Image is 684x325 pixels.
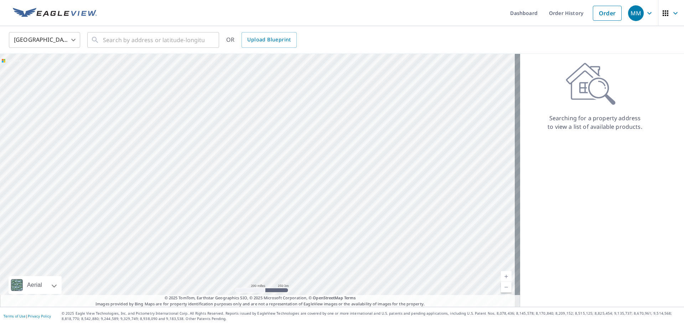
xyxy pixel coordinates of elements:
[242,32,296,48] a: Upload Blueprint
[165,295,356,301] span: © 2025 TomTom, Earthstar Geographics SIO, © 2025 Microsoft Corporation, ©
[25,276,44,294] div: Aerial
[13,8,97,19] img: EV Logo
[501,282,512,293] a: Current Level 5, Zoom Out
[9,30,80,50] div: [GEOGRAPHIC_DATA]
[9,276,62,294] div: Aerial
[628,5,644,21] div: MM
[501,271,512,282] a: Current Level 5, Zoom In
[62,311,680,321] p: © 2025 Eagle View Technologies, Inc. and Pictometry International Corp. All Rights Reserved. Repo...
[247,35,291,44] span: Upload Blueprint
[4,314,51,318] p: |
[28,314,51,319] a: Privacy Policy
[103,30,204,50] input: Search by address or latitude-longitude
[593,6,622,21] a: Order
[344,295,356,300] a: Terms
[4,314,26,319] a: Terms of Use
[313,295,343,300] a: OpenStreetMap
[547,114,643,131] p: Searching for a property address to view a list of available products.
[226,32,297,48] div: OR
